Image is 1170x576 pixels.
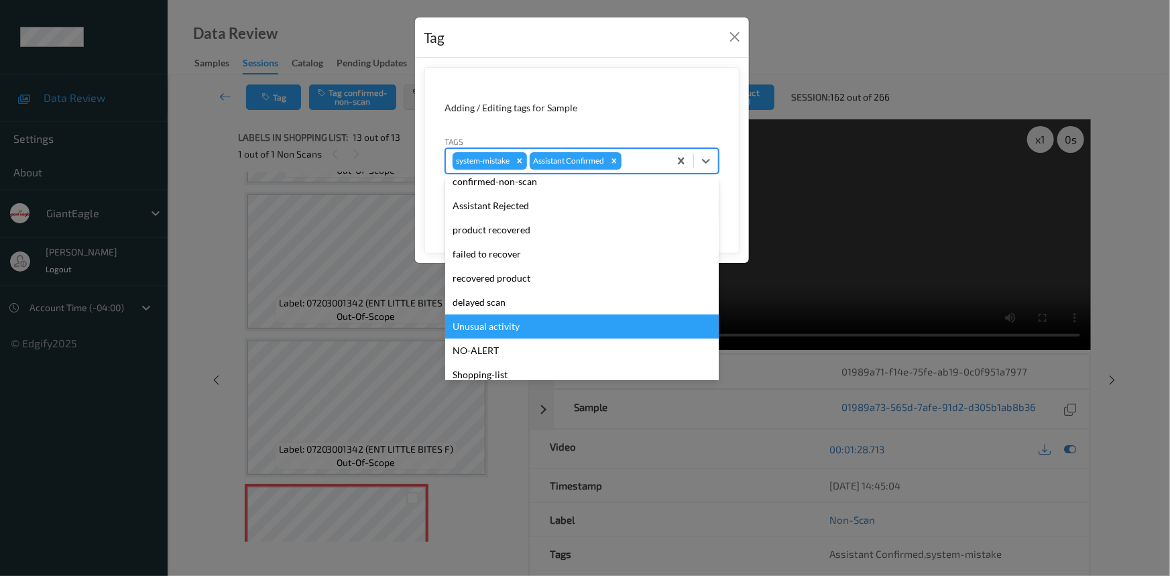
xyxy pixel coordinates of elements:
[445,314,719,339] div: Unusual activity
[445,135,464,148] label: Tags
[725,27,744,46] button: Close
[607,152,622,170] div: Remove Assistant Confirmed
[453,152,512,170] div: system-mistake
[445,170,719,194] div: confirmed-non-scan
[445,242,719,266] div: failed to recover
[445,266,719,290] div: recovered product
[445,218,719,242] div: product recovered
[424,27,445,48] div: Tag
[445,363,719,387] div: Shopping-list
[445,290,719,314] div: delayed scan
[445,101,719,115] div: Adding / Editing tags for Sample
[445,339,719,363] div: NO-ALERT
[445,194,719,218] div: Assistant Rejected
[530,152,607,170] div: Assistant Confirmed
[512,152,527,170] div: Remove system-mistake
